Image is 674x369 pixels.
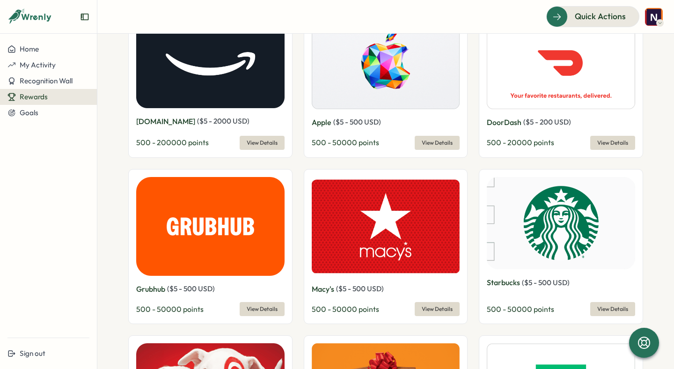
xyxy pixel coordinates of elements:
span: View Details [597,136,628,149]
span: View Details [422,303,453,316]
span: View Details [422,136,453,149]
p: Apple [312,117,331,128]
span: Quick Actions [575,10,626,22]
img: Apple [312,15,460,109]
span: Recognition Wall [20,76,73,85]
button: View Details [590,136,635,150]
button: View Details [415,136,460,150]
span: Goals [20,108,38,117]
button: View Details [240,302,285,316]
p: DoorDash [487,117,521,128]
span: ( $ 5 - 200 USD ) [523,118,571,126]
span: My Activity [20,60,56,69]
span: ( $ 5 - 2000 USD ) [197,117,249,125]
span: Rewards [20,92,48,101]
span: 500 - 50000 points [487,304,554,314]
span: View Details [247,303,278,316]
span: Home [20,44,39,53]
p: Starbucks [487,277,520,288]
p: Grubhub [136,283,165,295]
p: [DOMAIN_NAME] [136,116,195,127]
img: Grubhub [136,177,285,276]
img: Macy's [312,177,460,276]
button: Quick Actions [546,6,639,27]
span: ( $ 5 - 500 USD ) [333,118,381,126]
span: ( $ 5 - 500 USD ) [336,284,384,293]
span: View Details [247,136,278,149]
span: 500 - 20000 points [487,138,554,147]
span: 500 - 50000 points [136,304,204,314]
img: DoorDash [487,15,635,109]
span: 500 - 50000 points [312,304,379,314]
span: ( $ 5 - 500 USD ) [522,278,570,287]
span: View Details [597,303,628,316]
p: Macy's [312,283,334,295]
button: View Details [415,302,460,316]
img: Amazon.com [136,15,285,108]
img: Nick Norena [645,8,663,26]
span: 500 - 50000 points [312,138,379,147]
span: ( $ 5 - 500 USD ) [167,284,215,293]
button: Expand sidebar [80,12,89,22]
button: View Details [240,136,285,150]
span: 500 - 200000 points [136,138,209,147]
span: Sign out [20,349,45,358]
button: View Details [590,302,635,316]
img: Starbucks [487,177,635,270]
